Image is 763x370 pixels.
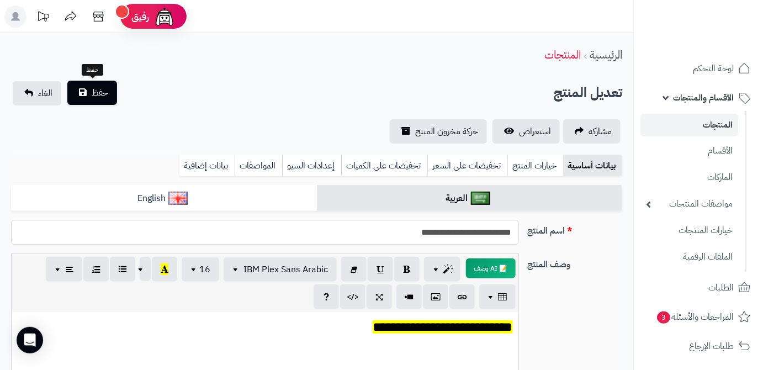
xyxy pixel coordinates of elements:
[563,155,622,177] a: بيانات أساسية
[341,155,427,177] a: تخفيضات على الكميات
[153,6,176,28] img: ai-face.png
[182,257,219,282] button: 16
[415,125,478,138] span: حركة مخزون المنتج
[554,82,622,104] h2: تعديل المنتج
[507,155,563,177] a: خيارات المنتج
[640,304,756,330] a: المراجعات والأسئلة3
[179,155,235,177] a: بيانات إضافية
[466,258,516,278] button: 📝 AI وصف
[17,327,43,353] div: Open Intercom Messenger
[224,257,337,282] button: IBM Plex Sans Arabic
[199,263,210,276] span: 16
[82,64,103,76] div: حفظ
[471,192,490,205] img: العربية
[640,219,738,242] a: خيارات المنتجات
[589,125,612,138] span: مشاركه
[640,333,756,360] a: طلبات الإرجاع
[243,263,328,276] span: IBM Plex Sans Arabic
[693,61,734,76] span: لوحة التحكم
[519,125,551,138] span: استعراض
[640,274,756,301] a: الطلبات
[563,119,621,144] a: مشاركه
[11,185,317,212] a: English
[590,46,622,63] a: الرئيسية
[390,119,487,144] a: حركة مخزون المنتج
[708,280,734,295] span: الطلبات
[235,155,282,177] a: المواصفات
[640,166,738,189] a: الماركات
[523,253,627,271] label: وصف المنتج
[544,46,581,63] a: المنتجات
[282,155,341,177] a: إعدادات السيو
[427,155,507,177] a: تخفيضات على السعر
[168,192,188,205] img: English
[38,87,52,100] span: الغاء
[131,10,149,23] span: رفيق
[640,245,738,269] a: الملفات الرقمية
[92,86,108,99] span: حفظ
[492,119,560,144] a: استعراض
[657,311,670,324] span: 3
[640,55,756,82] a: لوحة التحكم
[523,220,627,237] label: اسم المنتج
[656,309,734,325] span: المراجعات والأسئلة
[673,90,734,105] span: الأقسام والمنتجات
[640,192,738,216] a: مواصفات المنتجات
[317,185,623,212] a: العربية
[640,139,738,163] a: الأقسام
[689,339,734,354] span: طلبات الإرجاع
[67,81,117,105] button: حفظ
[13,81,61,105] a: الغاء
[640,114,738,136] a: المنتجات
[29,6,57,30] a: تحديثات المنصة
